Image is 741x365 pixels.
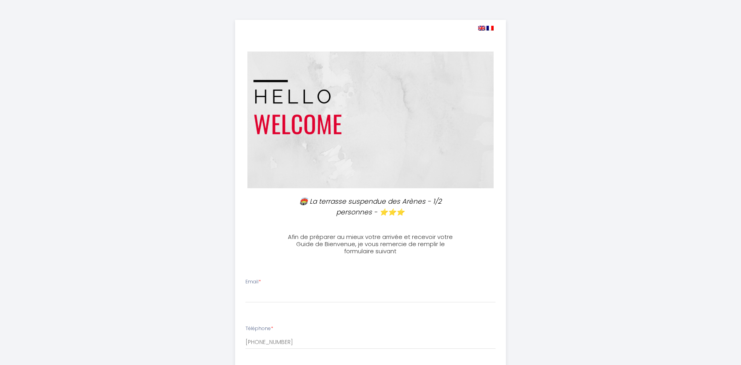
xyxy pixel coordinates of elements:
[282,233,459,255] h3: Afin de préparer au mieux votre arrivée et recevoir votre Guide de Bienvenue, je vous remercie de...
[286,196,456,217] p: 🏟️ La terrasse suspendue des Arènes - 1/2 personnes - ⭐⭐⭐
[478,26,485,31] img: en.png
[245,325,273,333] label: Téléphone
[245,278,261,286] label: Email
[486,26,494,31] img: fr.png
